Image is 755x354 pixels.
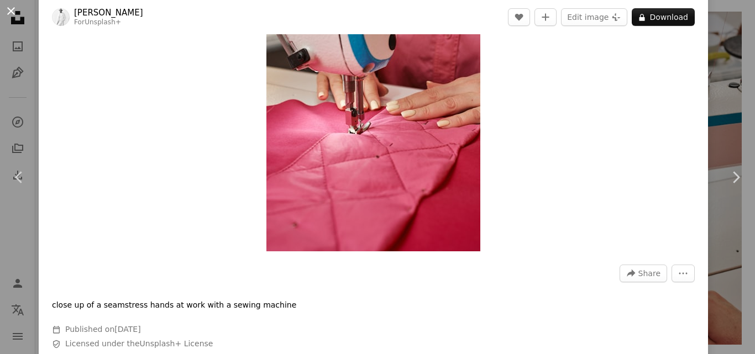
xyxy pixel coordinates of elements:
button: Add to Collection [534,8,557,26]
span: Licensed under the [65,339,213,350]
time: January 21, 2023 at 4:12:54 AM PST [114,325,140,334]
p: close up of a seamstress hands at work with a sewing machine [52,300,296,311]
button: Download [632,8,695,26]
div: For [74,18,143,27]
a: [PERSON_NAME] [74,7,143,18]
a: Next [716,124,755,230]
button: Share this image [620,265,667,282]
button: Edit image [561,8,627,26]
button: More Actions [672,265,695,282]
span: Published on [65,325,141,334]
span: Share [638,265,660,282]
img: Go to Andrej Lišakov's profile [52,8,70,26]
a: Unsplash+ License [140,339,213,348]
a: Unsplash+ [85,18,121,26]
button: Like [508,8,530,26]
